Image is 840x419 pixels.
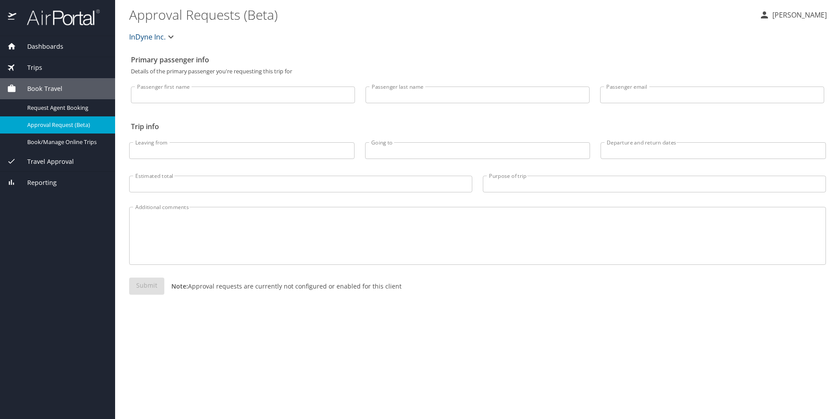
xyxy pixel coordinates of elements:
[171,282,188,290] strong: Note:
[27,121,105,129] span: Approval Request (Beta)
[27,104,105,112] span: Request Agent Booking
[131,69,824,74] p: Details of the primary passenger you're requesting this trip for
[16,178,57,188] span: Reporting
[131,119,824,134] h2: Trip info
[16,157,74,166] span: Travel Approval
[131,53,824,67] h2: Primary passenger info
[16,42,63,51] span: Dashboards
[164,282,402,291] p: Approval requests are currently not configured or enabled for this client
[129,1,752,28] h1: Approval Requests (Beta)
[16,84,62,94] span: Book Travel
[129,31,166,43] span: InDyne Inc.
[770,10,827,20] p: [PERSON_NAME]
[16,63,42,72] span: Trips
[756,7,830,23] button: [PERSON_NAME]
[27,138,105,146] span: Book/Manage Online Trips
[8,9,17,26] img: icon-airportal.png
[17,9,100,26] img: airportal-logo.png
[126,28,180,46] button: InDyne Inc.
